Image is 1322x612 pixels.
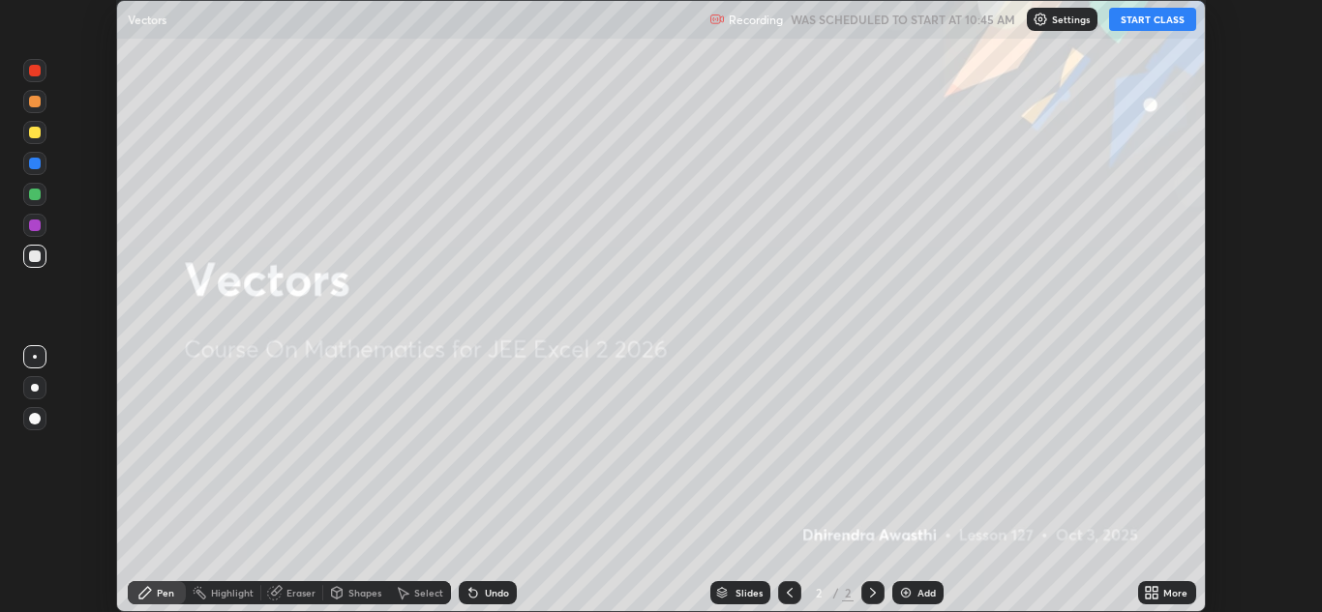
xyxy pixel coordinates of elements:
[157,588,174,597] div: Pen
[1109,8,1196,31] button: START CLASS
[729,13,783,27] p: Recording
[898,585,914,600] img: add-slide-button
[736,588,763,597] div: Slides
[414,588,443,597] div: Select
[709,12,725,27] img: recording.375f2c34.svg
[1163,588,1187,597] div: More
[842,584,854,601] div: 2
[485,588,509,597] div: Undo
[211,588,254,597] div: Highlight
[809,587,828,598] div: 2
[286,588,315,597] div: Eraser
[1033,12,1048,27] img: class-settings-icons
[832,587,838,598] div: /
[128,12,166,27] p: Vectors
[348,588,381,597] div: Shapes
[791,11,1015,28] h5: WAS SCHEDULED TO START AT 10:45 AM
[1052,15,1090,24] p: Settings
[917,588,936,597] div: Add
